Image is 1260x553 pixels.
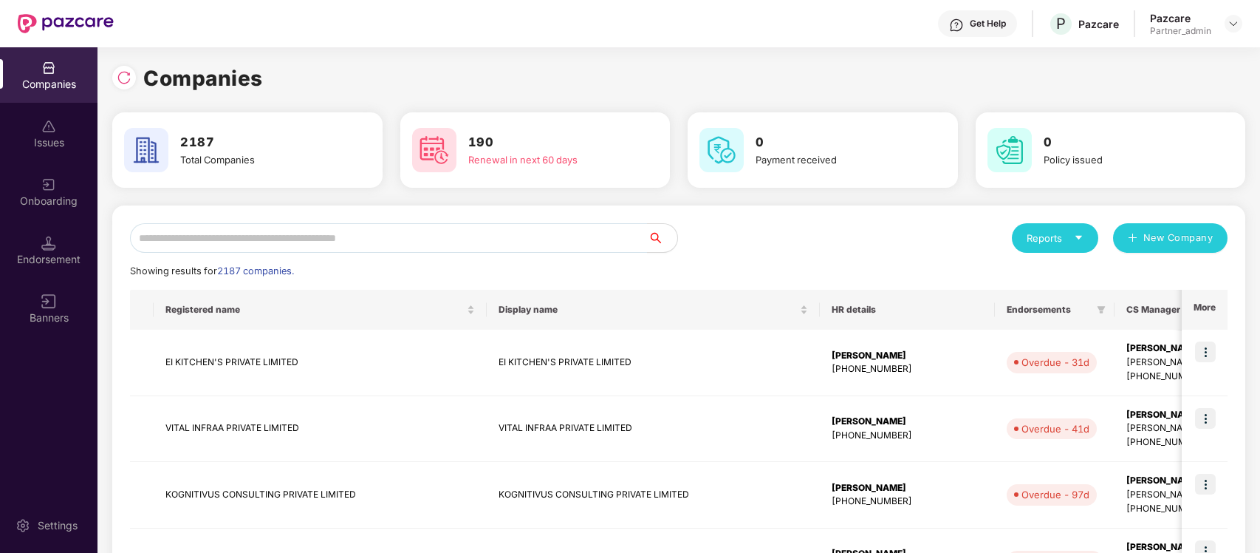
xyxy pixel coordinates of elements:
img: svg+xml;base64,PHN2ZyB3aWR0aD0iMjAiIGhlaWdodD0iMjAiIHZpZXdCb3g9IjAgMCAyMCAyMCIgZmlsbD0ibm9uZSIgeG... [41,177,56,192]
span: New Company [1143,231,1213,245]
div: [PHONE_NUMBER] [832,495,983,509]
div: [PERSON_NAME] [832,349,983,363]
div: Policy issued [1044,152,1204,167]
img: svg+xml;base64,PHN2ZyBpZD0iRHJvcGRvd24tMzJ4MzIiIHhtbG5zPSJodHRwOi8vd3d3LnczLm9yZy8yMDAwL3N2ZyIgd2... [1228,18,1239,30]
span: P [1056,15,1066,33]
img: svg+xml;base64,PHN2ZyB4bWxucz0iaHR0cDovL3d3dy53My5vcmcvMjAwMC9zdmciIHdpZHRoPSI2MCIgaGVpZ2h0PSI2MC... [987,128,1032,172]
span: Registered name [165,304,464,316]
h3: 0 [756,133,916,152]
h1: Companies [143,62,263,95]
img: svg+xml;base64,PHN2ZyBpZD0iUmVsb2FkLTMyeDMyIiB4bWxucz0iaHR0cDovL3d3dy53My5vcmcvMjAwMC9zdmciIHdpZH... [117,70,131,85]
span: Showing results for [130,265,294,276]
div: Reports [1027,231,1083,245]
th: Display name [487,290,820,330]
img: svg+xml;base64,PHN2ZyB4bWxucz0iaHR0cDovL3d3dy53My5vcmcvMjAwMC9zdmciIHdpZHRoPSI2MCIgaGVpZ2h0PSI2MC... [124,128,168,172]
td: VITAL INFRAA PRIVATE LIMITED [487,396,820,463]
img: svg+xml;base64,PHN2ZyBpZD0iQ29tcGFuaWVzIiB4bWxucz0iaHR0cDovL3d3dy53My5vcmcvMjAwMC9zdmciIHdpZHRoPS... [41,61,56,75]
div: Payment received [756,152,916,167]
h3: 2187 [180,133,340,152]
div: Overdue - 97d [1021,487,1089,502]
div: Renewal in next 60 days [468,152,629,167]
div: [PERSON_NAME] [832,415,983,429]
span: search [647,232,677,244]
th: More [1182,290,1228,330]
td: KOGNITIVUS CONSULTING PRIVATE LIMITED [154,462,487,529]
th: Registered name [154,290,487,330]
h3: 0 [1044,133,1204,152]
span: plus [1128,233,1137,245]
img: icon [1195,474,1216,495]
button: search [647,223,678,253]
span: Endorsements [1007,304,1091,316]
div: Overdue - 41d [1021,421,1089,436]
span: filter [1097,305,1106,314]
span: Display name [499,304,797,316]
span: 2187 companies. [217,265,294,276]
div: Partner_admin [1150,25,1211,37]
img: svg+xml;base64,PHN2ZyB3aWR0aD0iMTYiIGhlaWdodD0iMTYiIHZpZXdCb3g9IjAgMCAxNiAxNiIgZmlsbD0ibm9uZSIgeG... [41,294,56,309]
td: KOGNITIVUS CONSULTING PRIVATE LIMITED [487,462,820,529]
img: icon [1195,408,1216,429]
span: caret-down [1074,233,1083,242]
img: svg+xml;base64,PHN2ZyB4bWxucz0iaHR0cDovL3d3dy53My5vcmcvMjAwMC9zdmciIHdpZHRoPSI2MCIgaGVpZ2h0PSI2MC... [699,128,744,172]
button: plusNew Company [1113,223,1228,253]
span: filter [1094,301,1109,319]
h3: 190 [468,133,629,152]
div: Overdue - 31d [1021,355,1089,370]
img: svg+xml;base64,PHN2ZyB3aWR0aD0iMTQuNSIgaGVpZ2h0PSIxNC41IiB2aWV3Qm94PSIwIDAgMTYgMTYiIGZpbGw9Im5vbm... [41,236,56,251]
img: svg+xml;base64,PHN2ZyBpZD0iU2V0dGluZy0yMHgyMCIgeG1sbnM9Imh0dHA6Ly93d3cudzMub3JnLzIwMDAvc3ZnIiB3aW... [16,518,30,533]
img: New Pazcare Logo [18,14,114,33]
img: svg+xml;base64,PHN2ZyB4bWxucz0iaHR0cDovL3d3dy53My5vcmcvMjAwMC9zdmciIHdpZHRoPSI2MCIgaGVpZ2h0PSI2MC... [412,128,456,172]
div: [PHONE_NUMBER] [832,429,983,443]
th: HR details [820,290,995,330]
div: [PHONE_NUMBER] [832,362,983,376]
img: svg+xml;base64,PHN2ZyBpZD0iSGVscC0zMngzMiIgeG1sbnM9Imh0dHA6Ly93d3cudzMub3JnLzIwMDAvc3ZnIiB3aWR0aD... [949,18,964,33]
td: VITAL INFRAA PRIVATE LIMITED [154,396,487,463]
div: [PERSON_NAME] [832,481,983,495]
div: Total Companies [180,152,340,167]
div: Get Help [970,18,1006,30]
div: Settings [33,518,82,533]
td: EI KITCHEN'S PRIVATE LIMITED [154,330,487,396]
img: svg+xml;base64,PHN2ZyBpZD0iSXNzdWVzX2Rpc2FibGVkIiB4bWxucz0iaHR0cDovL3d3dy53My5vcmcvMjAwMC9zdmciIH... [41,119,56,134]
td: EI KITCHEN'S PRIVATE LIMITED [487,330,820,396]
div: Pazcare [1150,11,1211,25]
img: icon [1195,342,1216,362]
div: Pazcare [1078,17,1119,31]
